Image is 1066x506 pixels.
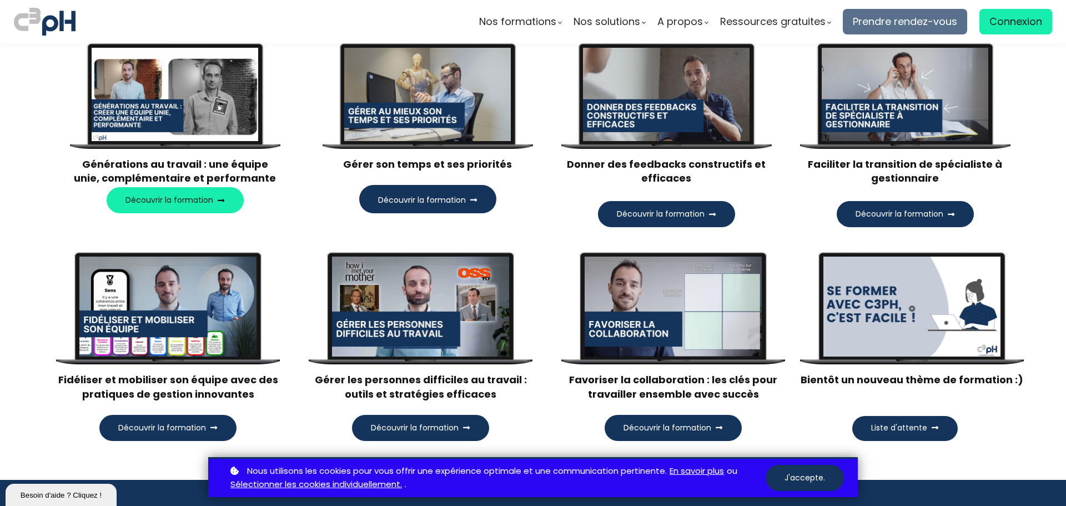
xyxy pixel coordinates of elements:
button: Découvrir la formation [352,415,489,441]
button: Découvrir la formation [837,201,974,227]
span: Ressources gratuites [720,13,826,30]
span: Prendre rendez-vous [853,13,957,30]
button: Découvrir la formation [605,415,742,441]
span: Découvrir la formation [617,208,705,220]
p: ou . [228,464,766,492]
h3: Donner des feedbacks constructifs et efficaces [561,157,772,185]
a: Connexion [979,9,1052,34]
span: Nos formations [479,13,556,30]
h3: Fidéliser et mobiliser son équipe avec des pratiques de gestion innovantes [56,373,280,400]
button: J'accepte. [766,465,844,491]
button: Découvrir la formation [598,201,735,227]
span: Découvrir la formation [856,208,943,220]
h3: Favoriser la collaboration : les clés pour travailler ensemble avec succès [561,373,786,400]
span: Découvrir la formation [371,422,459,434]
button: Découvrir la formation [107,187,244,213]
span: Découvrir la formation [623,422,711,434]
span: Découvrir la formation [378,194,466,206]
h3: Faciliter la transition de spécialiste à gestionnaire [799,157,1010,185]
span: Nos solutions [574,13,640,30]
h3: Gérer son temps et ses priorités [322,157,533,171]
span: Connexion [989,13,1042,30]
span: Nous utilisons les cookies pour vous offrir une expérience optimale et une communication pertinente. [247,464,667,478]
span: Découvrir la formation [118,422,206,434]
a: Sélectionner les cookies individuellement. [230,478,402,492]
button: Découvrir la formation [359,185,496,213]
h3: Gérer les personnes difficiles au travail : outils et stratégies efficaces [308,373,533,400]
button: Liste d'attente [852,416,958,441]
span: A propos [657,13,703,30]
span: Découvrir la formation [125,194,213,206]
iframe: chat widget [6,482,119,506]
p: Générations au travail : une équipe unie, complémentaire et performante [69,157,280,185]
a: En savoir plus [670,464,724,478]
img: logo C3PH [14,6,76,38]
span: Liste d'attente [871,422,927,434]
h3: Bientôt un nouveau thème de formation :) [799,373,1024,387]
button: Découvrir la formation [99,415,237,441]
a: Prendre rendez-vous [843,9,967,34]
